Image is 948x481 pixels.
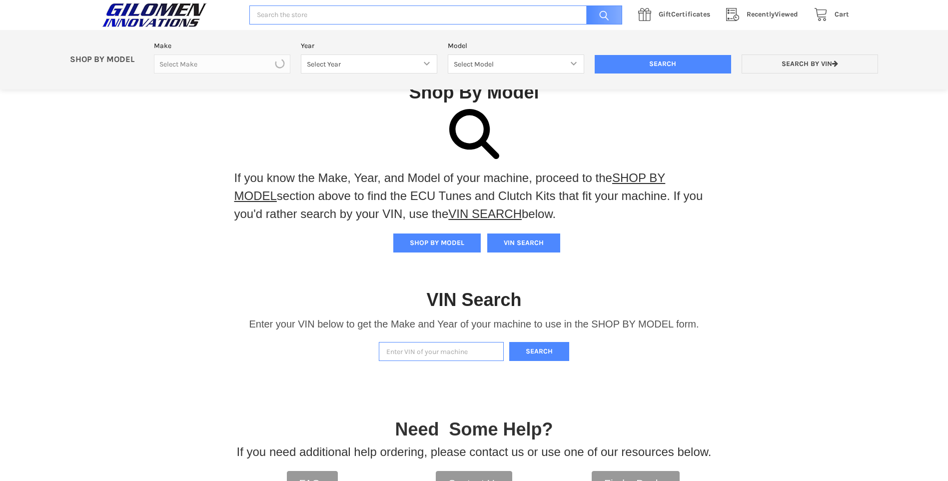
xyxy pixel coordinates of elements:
[237,443,712,461] p: If you need additional help ordering, please contact us or use one of our resources below.
[509,342,569,361] button: Search
[379,342,504,361] input: Enter VIN of your machine
[99,2,209,27] img: GILOMEN INNOVATIONS
[659,10,710,18] span: Certificates
[234,171,666,202] a: SHOP BY MODEL
[448,207,522,220] a: VIN SEARCH
[581,5,622,25] input: Search
[633,8,721,21] a: GiftCertificates
[99,2,239,27] a: GILOMEN INNOVATIONS
[301,40,437,51] label: Year
[747,10,798,18] span: Viewed
[487,233,560,252] button: VIN SEARCH
[234,169,714,223] p: If you know the Make, Year, and Model of your machine, proceed to the section above to find the E...
[393,233,481,252] button: SHOP BY MODEL
[809,8,849,21] a: Cart
[249,5,622,25] input: Search the store
[426,288,521,311] h1: VIN Search
[595,55,731,74] input: Search
[249,316,699,331] p: Enter your VIN below to get the Make and Year of your machine to use in the SHOP BY MODEL form.
[747,10,775,18] span: Recently
[742,54,878,74] a: Search by VIN
[721,8,809,21] a: RecentlyViewed
[154,40,290,51] label: Make
[65,54,149,65] p: SHOP BY MODEL
[395,416,553,443] p: Need Some Help?
[835,10,849,18] span: Cart
[659,10,671,18] span: Gift
[448,40,584,51] label: Model
[99,81,849,103] h1: Shop By Model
